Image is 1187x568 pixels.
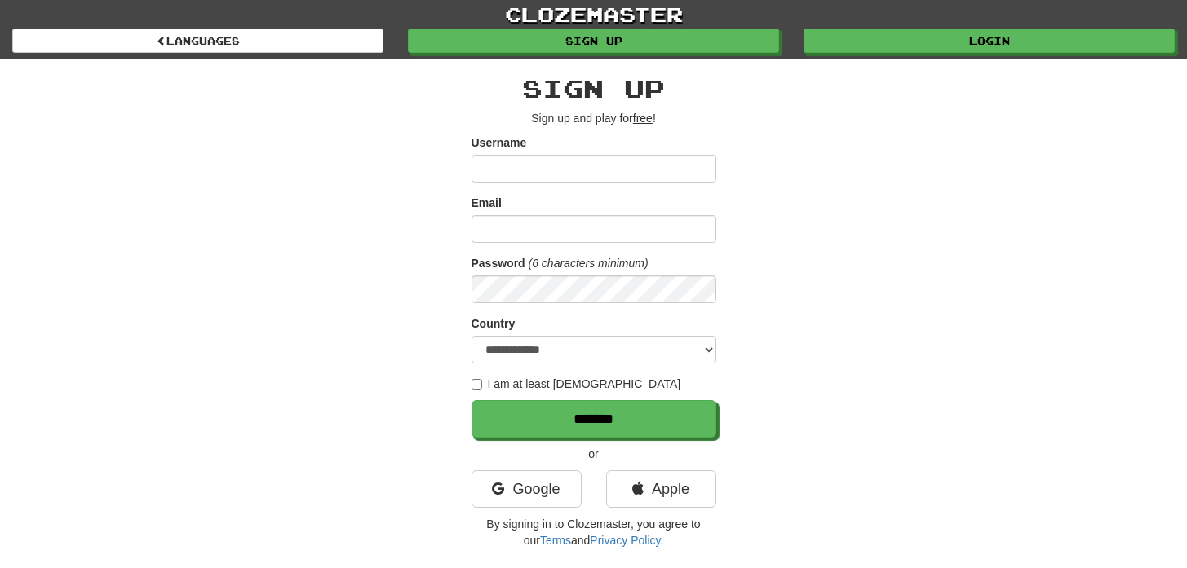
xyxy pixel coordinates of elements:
[472,255,525,271] label: Password
[472,110,716,126] p: Sign up and play for !
[12,29,383,53] a: Languages
[472,195,502,211] label: Email
[540,534,571,547] a: Terms
[408,29,779,53] a: Sign up
[529,257,649,270] em: (6 characters minimum)
[472,446,716,462] p: or
[590,534,660,547] a: Privacy Policy
[804,29,1175,53] a: Login
[472,379,482,390] input: I am at least [DEMOGRAPHIC_DATA]
[472,315,516,332] label: Country
[606,470,716,508] a: Apple
[472,376,681,392] label: I am at least [DEMOGRAPHIC_DATA]
[472,470,582,508] a: Google
[472,516,716,548] p: By signing in to Clozemaster, you agree to our and .
[472,75,716,102] h2: Sign up
[472,134,527,151] label: Username
[633,112,653,125] u: free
